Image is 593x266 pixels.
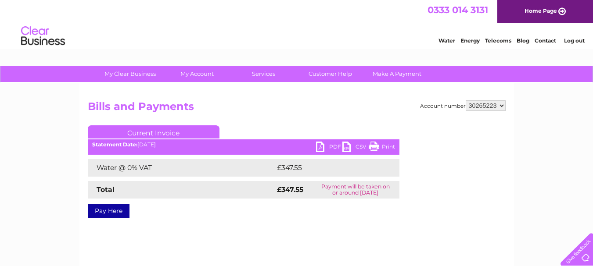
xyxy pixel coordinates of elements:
[438,37,455,44] a: Water
[94,66,166,82] a: My Clear Business
[88,142,399,148] div: [DATE]
[342,142,369,154] a: CSV
[275,159,383,177] td: £347.55
[369,142,395,154] a: Print
[428,4,488,15] a: 0333 014 3131
[161,66,233,82] a: My Account
[420,100,506,111] div: Account number
[294,66,367,82] a: Customer Help
[88,125,219,138] a: Current Invoice
[227,66,300,82] a: Services
[535,37,556,44] a: Contact
[564,37,585,44] a: Log out
[277,185,303,194] strong: £347.55
[21,23,65,50] img: logo.png
[92,141,137,148] b: Statement Date:
[88,159,275,177] td: Water @ 0% VAT
[312,181,399,199] td: Payment will be taken on or around [DATE]
[316,142,342,154] a: PDF
[97,185,115,194] strong: Total
[88,204,129,218] a: Pay Here
[485,37,511,44] a: Telecoms
[90,5,504,43] div: Clear Business is a trading name of Verastar Limited (registered in [GEOGRAPHIC_DATA] No. 3667643...
[88,100,506,117] h2: Bills and Payments
[517,37,529,44] a: Blog
[460,37,480,44] a: Energy
[361,66,433,82] a: Make A Payment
